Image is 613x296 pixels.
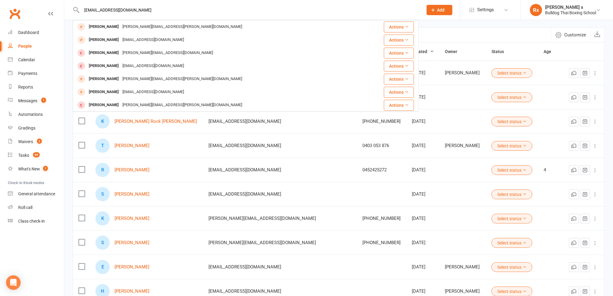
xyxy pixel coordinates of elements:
[33,152,40,157] span: 59
[121,22,244,31] div: [PERSON_NAME][EMAIL_ADDRESS][PERSON_NAME][DOMAIN_NAME]
[363,119,401,124] div: [PHONE_NUMBER]
[412,143,434,148] div: [DATE]
[551,28,590,42] button: Customize
[80,6,419,14] input: Search...
[544,48,558,55] button: Age
[8,162,64,176] a: What's New1
[491,214,532,224] button: Select status
[87,49,121,57] div: [PERSON_NAME]
[412,95,434,100] div: [DATE]
[491,238,532,248] button: Select status
[384,22,414,32] button: Actions
[115,216,149,221] a: [PERSON_NAME]
[412,240,434,245] div: [DATE]
[18,44,32,49] div: People
[545,5,596,10] div: [PERSON_NAME] x
[208,261,282,273] span: [EMAIL_ADDRESS][DOMAIN_NAME]
[87,62,121,70] div: [PERSON_NAME]
[384,35,414,45] button: Actions
[545,10,596,15] div: Bulldog Thai Boxing School
[18,166,40,171] div: What's New
[18,98,37,103] div: Messages
[8,135,64,149] a: Waivers 2
[491,48,511,55] button: Status
[208,116,282,127] span: [EMAIL_ADDRESS][DOMAIN_NAME]
[8,214,64,228] a: Class kiosk mode
[491,262,532,272] button: Select status
[544,167,558,173] div: 4
[412,289,434,294] div: [DATE]
[412,167,434,173] div: [DATE]
[208,188,282,200] span: [EMAIL_ADDRESS][DOMAIN_NAME]
[95,163,110,177] div: Rosie
[115,167,149,173] a: [PERSON_NAME]
[384,61,414,72] button: Actions
[412,192,434,197] div: [DATE]
[491,165,532,175] button: Select status
[121,49,215,57] div: [PERSON_NAME][EMAIL_ADDRESS][DOMAIN_NAME]
[18,139,33,144] div: Waivers
[491,68,532,78] button: Select status
[18,71,37,76] div: Payments
[8,108,64,121] a: Automations
[95,187,110,201] div: Stewart
[37,139,42,144] span: 2
[8,53,64,67] a: Calendar
[18,57,35,62] div: Calendar
[8,121,64,135] a: Gradings
[95,236,110,250] div: Siobhan
[87,88,121,96] div: [PERSON_NAME]
[477,3,494,17] span: Settings
[491,190,532,199] button: Select status
[445,143,481,148] div: [PERSON_NAME]
[43,166,48,171] span: 1
[445,49,464,54] span: Owner
[18,85,33,89] div: Reports
[115,240,149,245] a: [PERSON_NAME]
[412,70,434,76] div: [DATE]
[363,216,401,221] div: [PHONE_NUMBER]
[87,35,121,44] div: [PERSON_NAME]
[530,4,542,16] div: Rx
[445,48,464,55] button: Owner
[412,216,434,221] div: [DATE]
[384,87,414,98] button: Actions
[544,49,558,54] span: Age
[363,240,401,245] div: [PHONE_NUMBER]
[8,26,64,39] a: Dashboard
[18,153,29,158] div: Tasks
[8,67,64,80] a: Payments
[121,62,186,70] div: [EMAIL_ADDRESS][DOMAIN_NAME]
[115,143,149,148] a: [PERSON_NAME]
[8,149,64,162] a: Tasks 59
[412,48,434,55] button: Created
[491,92,532,102] button: Select status
[384,74,414,85] button: Actions
[18,30,39,35] div: Dashboard
[7,6,22,21] a: Clubworx
[18,126,35,130] div: Gradings
[95,260,110,274] div: Elio
[427,5,452,15] button: Add
[6,275,21,290] div: Open Intercom Messenger
[41,98,46,103] span: 1
[363,143,401,148] div: 0403 053 876
[18,112,43,117] div: Automations
[115,119,197,124] a: [PERSON_NAME] Rock [PERSON_NAME]
[208,213,316,224] span: [PERSON_NAME][EMAIL_ADDRESS][DOMAIN_NAME]
[121,88,186,96] div: [EMAIL_ADDRESS][DOMAIN_NAME]
[384,48,414,59] button: Actions
[445,264,481,270] div: [PERSON_NAME]
[491,141,532,151] button: Select status
[87,101,121,109] div: [PERSON_NAME]
[491,49,511,54] span: Status
[121,101,244,109] div: [PERSON_NAME][EMAIL_ADDRESS][PERSON_NAME][DOMAIN_NAME]
[491,117,532,126] button: Select status
[87,22,121,31] div: [PERSON_NAME]
[87,75,121,83] div: [PERSON_NAME]
[18,219,45,224] div: Class check-in
[8,39,64,53] a: People
[95,139,110,153] div: Tae Min
[115,192,149,197] a: [PERSON_NAME]
[8,187,64,201] a: General attendance kiosk mode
